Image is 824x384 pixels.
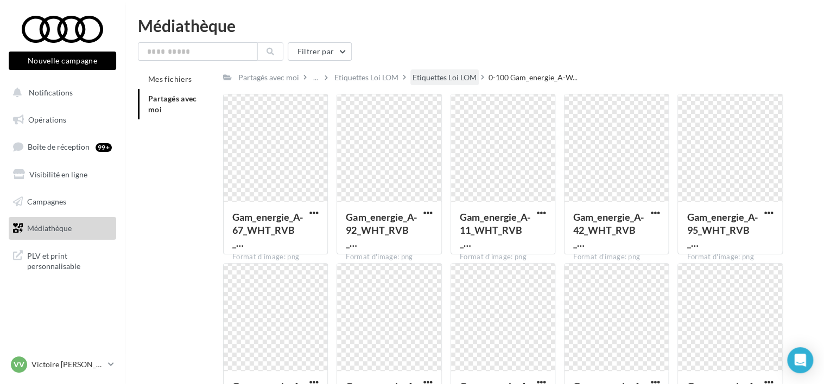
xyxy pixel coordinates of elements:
span: 0-100 Gam_energie_A-W... [489,72,578,83]
div: ... [311,70,320,85]
span: PLV et print personnalisable [27,248,112,272]
button: Filtrer par [288,42,352,61]
span: Gam_energie_A-67_WHT_RVB_PNG_1080PX [232,211,303,249]
span: Médiathèque [27,223,72,233]
span: Mes fichiers [148,74,192,84]
span: Boîte de réception [28,142,90,151]
a: Campagnes [7,190,118,213]
span: VV [14,359,24,370]
div: Format d'image: png [573,252,660,262]
span: Gam_energie_A-95_WHT_RVB_PNG_1080PX [687,211,757,249]
div: Médiathèque [138,17,811,34]
a: Médiathèque [7,217,118,240]
div: Format d'image: png [460,252,546,262]
span: Gam_energie_A-42_WHT_RVB_PNG_1080PX [573,211,644,249]
div: Format d'image: png [687,252,773,262]
a: VV Victoire [PERSON_NAME] [9,354,116,375]
span: Visibilité en ligne [29,170,87,179]
p: Victoire [PERSON_NAME] [31,359,104,370]
a: PLV et print personnalisable [7,244,118,276]
a: Boîte de réception99+ [7,135,118,158]
div: 99+ [96,143,112,152]
div: Format d'image: png [232,252,319,262]
span: Notifications [29,88,73,97]
button: Notifications [7,81,114,104]
div: Format d'image: png [346,252,432,262]
a: Visibilité en ligne [7,163,118,186]
div: Partagés avec moi [238,72,299,83]
div: Etiquettes Loi LOM [334,72,398,83]
span: Gam_energie_A-92_WHT_RVB_PNG_1080PX [346,211,416,249]
div: Open Intercom Messenger [787,347,813,373]
span: Partagés avec moi [148,94,197,114]
span: Campagnes [27,196,66,206]
a: Opérations [7,108,118,131]
div: Etiquettes Loi LOM [413,72,477,83]
span: Opérations [28,115,66,124]
button: Nouvelle campagne [9,52,116,70]
span: Gam_energie_A-11_WHT_RVB_PNG_1080PX [460,211,530,249]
